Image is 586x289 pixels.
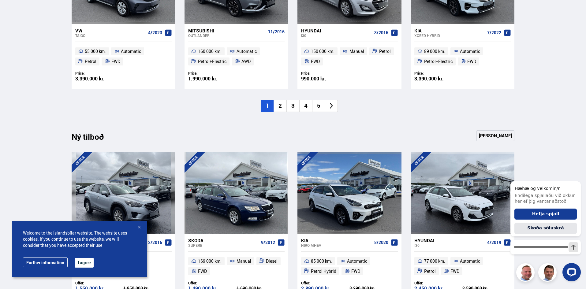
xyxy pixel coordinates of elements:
[75,76,124,81] div: 3.390.000 kr.
[424,258,445,265] span: 77 000 km.
[297,24,401,89] a: Hyundai i30 3/2016 150 000 km. Manual Petrol FWD Price: 990.000 kr.
[261,240,275,245] span: 9/2012
[414,28,485,33] div: Kia
[198,258,222,265] span: 169 000 km.
[148,240,162,245] span: 2/2016
[23,230,136,248] span: Welcome to the Íslandsbílar website. The website uses cookies. If you continue to use the website...
[268,29,285,34] span: 11/2016
[460,258,480,265] span: Automatic
[188,28,266,33] div: Mitsubishi
[311,258,332,265] span: 85 000 km.
[379,48,391,55] span: Petrol
[198,58,226,65] span: Petrol+Electric
[72,132,114,145] div: Ný tilboð
[237,48,257,55] span: Automatic
[286,100,299,112] li: 3
[414,243,485,247] div: i30
[188,71,237,76] div: Price:
[414,281,463,285] div: Offer:
[72,24,175,89] a: VW Taigo 4/2023 55 000 km. Automatic Petrol FWD Price: 3.390.000 kr.
[301,238,371,243] div: Kia
[424,58,453,65] span: Petrol+Electric
[424,268,436,275] span: Petrol
[85,48,106,55] span: 55 000 km.
[487,240,501,245] span: 4/2019
[460,48,480,55] span: Automatic
[188,243,259,247] div: Superb
[274,100,286,112] li: 2
[301,71,349,76] div: Price:
[351,268,360,275] span: FWD
[311,48,334,55] span: 150 000 km.
[301,281,349,285] div: Offer:
[374,30,388,35] span: 3/2016
[374,240,388,245] span: 8/2020
[75,258,94,268] button: I agree
[198,268,207,275] span: FWD
[75,71,124,76] div: Price:
[450,268,459,275] span: FWD
[476,130,514,141] a: [PERSON_NAME]
[414,33,485,38] div: XCeed HYBRID
[487,30,501,35] span: 7/2022
[75,281,124,285] div: Offer:
[301,243,371,247] div: Niro MHEV
[241,58,251,65] span: AWD
[299,100,312,112] li: 4
[301,33,371,38] div: i30
[85,58,96,65] span: Petrol
[312,100,325,112] li: 5
[188,281,237,285] div: Offer:
[75,33,146,38] div: Taigo
[198,48,222,55] span: 160 000 km.
[311,268,336,275] span: Petrol Hybrid
[506,170,583,286] iframe: LiveChat chat widget
[111,58,120,65] span: FWD
[188,33,266,38] div: Outlander
[266,258,278,265] span: Diesel
[237,258,251,265] span: Manual
[414,76,463,81] div: 3.390.000 kr.
[311,58,320,65] span: FWD
[23,258,68,267] a: Further information
[424,48,445,55] span: 89 000 km.
[121,48,141,55] span: Automatic
[414,238,485,243] div: Hyundai
[414,71,463,76] div: Price:
[261,100,274,112] li: 1
[185,24,288,89] a: Mitsubishi Outlander 11/2016 160 000 km. Automatic Petrol+Electric AWD Price: 1.990.000 kr.
[349,48,364,55] span: Manual
[411,24,514,89] a: Kia XCeed HYBRID 7/2022 89 000 km. Automatic Petrol+Electric FWD Price: 3.390.000 kr.
[467,58,476,65] span: FWD
[301,28,371,33] div: Hyundai
[188,238,259,243] div: Skoda
[301,76,349,81] div: 990.000 kr.
[75,28,146,33] div: VW
[188,76,237,81] div: 1.990.000 kr.
[347,258,367,265] span: Automatic
[148,30,162,35] span: 4/2023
